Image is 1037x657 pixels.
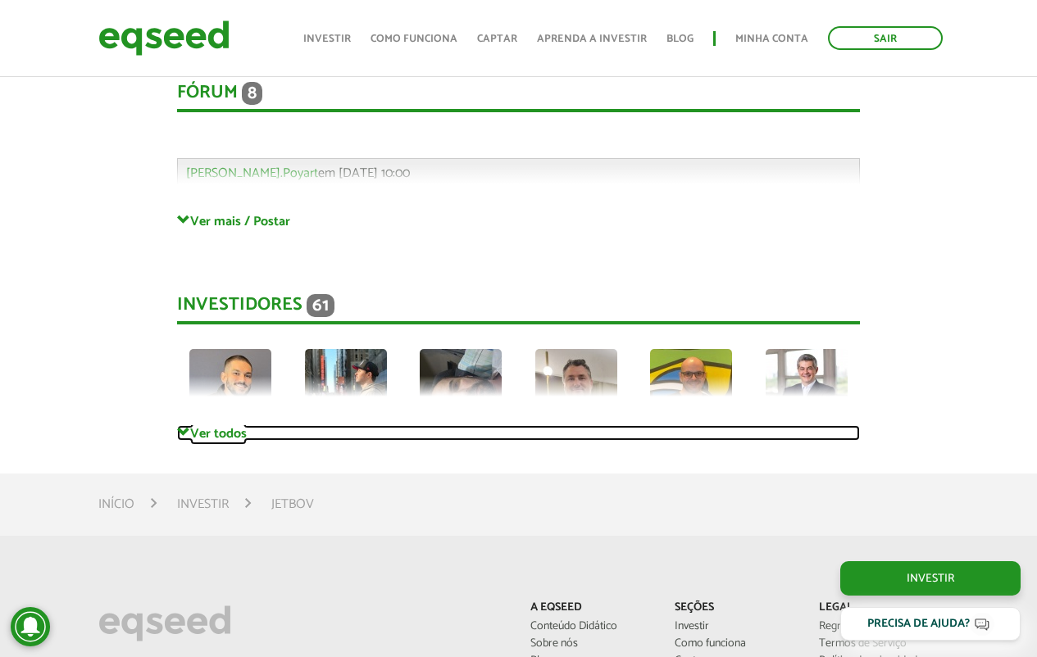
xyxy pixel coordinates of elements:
[98,601,231,646] img: EqSeed Logo
[819,601,939,615] p: Legal
[675,638,794,650] a: Como funciona
[666,34,694,44] a: Blog
[186,162,410,184] span: em [DATE] 10:00
[840,561,1021,596] a: Investir
[420,349,502,431] img: picture-121595-1719786865.jpg
[477,34,517,44] a: Captar
[177,82,860,112] div: Fórum
[828,26,943,50] a: Sair
[530,638,650,650] a: Sobre nós
[98,16,230,60] img: EqSeed
[766,349,848,431] img: picture-113391-1693569165.jpg
[537,34,647,44] a: Aprenda a investir
[675,621,794,632] a: Investir
[535,349,617,431] img: picture-126834-1752512559.jpg
[177,213,860,229] a: Ver mais / Postar
[530,601,650,615] p: A EqSeed
[177,294,860,324] div: Investidores
[305,349,387,431] img: picture-112095-1687613792.jpg
[177,425,860,441] a: Ver todos
[189,349,271,431] img: picture-72979-1756068561.jpg
[303,34,351,44] a: Investir
[307,294,334,317] span: 61
[819,621,939,632] a: Regras Gerais
[371,34,457,44] a: Como funciona
[271,493,314,515] li: JetBov
[675,601,794,615] p: Seções
[98,498,134,511] a: Início
[530,621,650,632] a: Conteúdo Didático
[650,349,732,431] img: picture-45893-1685299866.jpg
[819,638,939,650] a: Termos de Serviço
[242,82,262,105] span: 8
[735,34,808,44] a: Minha conta
[177,498,229,511] a: Investir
